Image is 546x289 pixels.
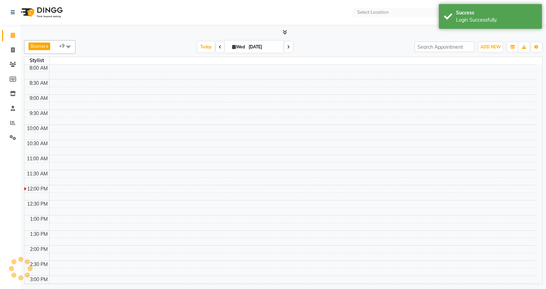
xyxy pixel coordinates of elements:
div: Login Successfully. [456,16,537,24]
a: x [45,43,48,49]
div: 1:30 PM [29,231,49,238]
div: Success [456,9,537,16]
div: 2:30 PM [29,261,49,268]
div: 3:00 PM [29,276,49,283]
button: ADD NEW [479,42,502,52]
div: 11:30 AM [25,170,49,177]
div: Select Location [357,9,389,16]
span: Wed [230,44,247,49]
div: 1:00 PM [29,216,49,223]
div: 8:30 AM [28,80,49,87]
input: Search Appointment [414,42,475,52]
div: 12:00 PM [26,185,49,193]
span: +9 [59,43,70,48]
div: Stylist [24,57,49,64]
div: 2:00 PM [29,246,49,253]
div: 9:00 AM [28,95,49,102]
div: 10:00 AM [25,125,49,132]
div: 10:30 AM [25,140,49,147]
span: Basma [31,43,45,49]
img: logo [18,3,65,22]
div: 8:00 AM [28,65,49,72]
span: ADD NEW [480,44,501,49]
div: 9:30 AM [28,110,49,117]
div: 11:00 AM [25,155,49,162]
span: Today [197,42,215,52]
div: 12:30 PM [26,200,49,208]
input: 2025-09-03 [247,42,281,52]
